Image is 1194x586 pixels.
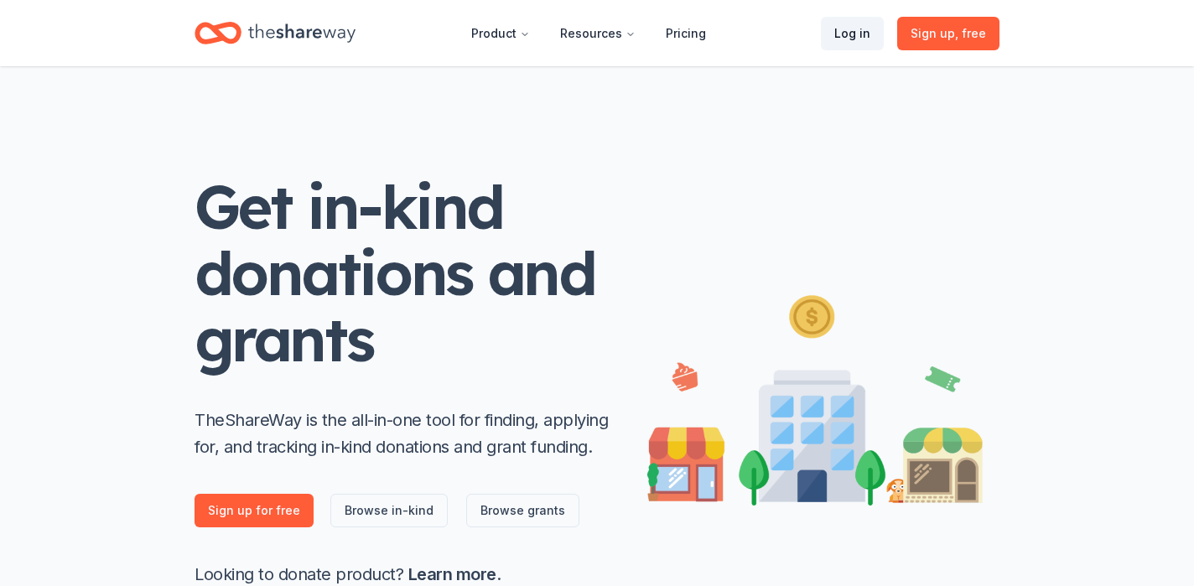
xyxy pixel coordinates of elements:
a: Home [195,13,356,53]
span: , free [955,26,986,40]
img: Illustration for landing page [647,288,983,506]
a: Sign up, free [897,17,999,50]
a: Browse grants [466,494,579,527]
a: Learn more [408,564,496,584]
a: Pricing [652,17,719,50]
h1: Get in-kind donations and grants [195,174,614,373]
nav: Main [458,13,719,53]
p: TheShareWay is the all-in-one tool for finding, applying for, and tracking in-kind donations and ... [195,407,614,460]
a: Sign up for free [195,494,314,527]
a: Log in [821,17,884,50]
button: Resources [547,17,649,50]
a: Browse in-kind [330,494,448,527]
button: Product [458,17,543,50]
span: Sign up [911,23,986,44]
